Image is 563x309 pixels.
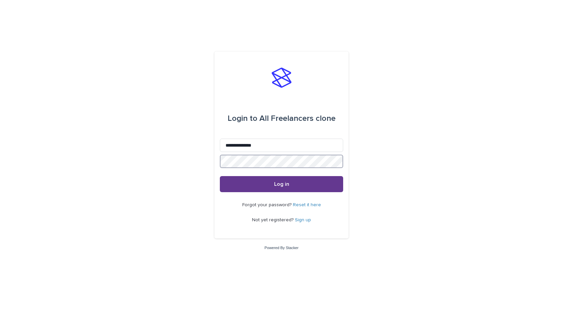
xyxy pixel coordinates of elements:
[293,203,321,207] a: Reset it here
[295,218,311,222] a: Sign up
[264,246,298,250] a: Powered By Stacker
[271,68,292,88] img: stacker-logo-s-only.png
[252,218,295,222] span: Not yet registered?
[220,176,343,192] button: Log in
[242,203,293,207] span: Forgot your password?
[228,109,335,128] div: All Freelancers clone
[274,181,289,187] span: Log in
[228,114,257,123] span: Login to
